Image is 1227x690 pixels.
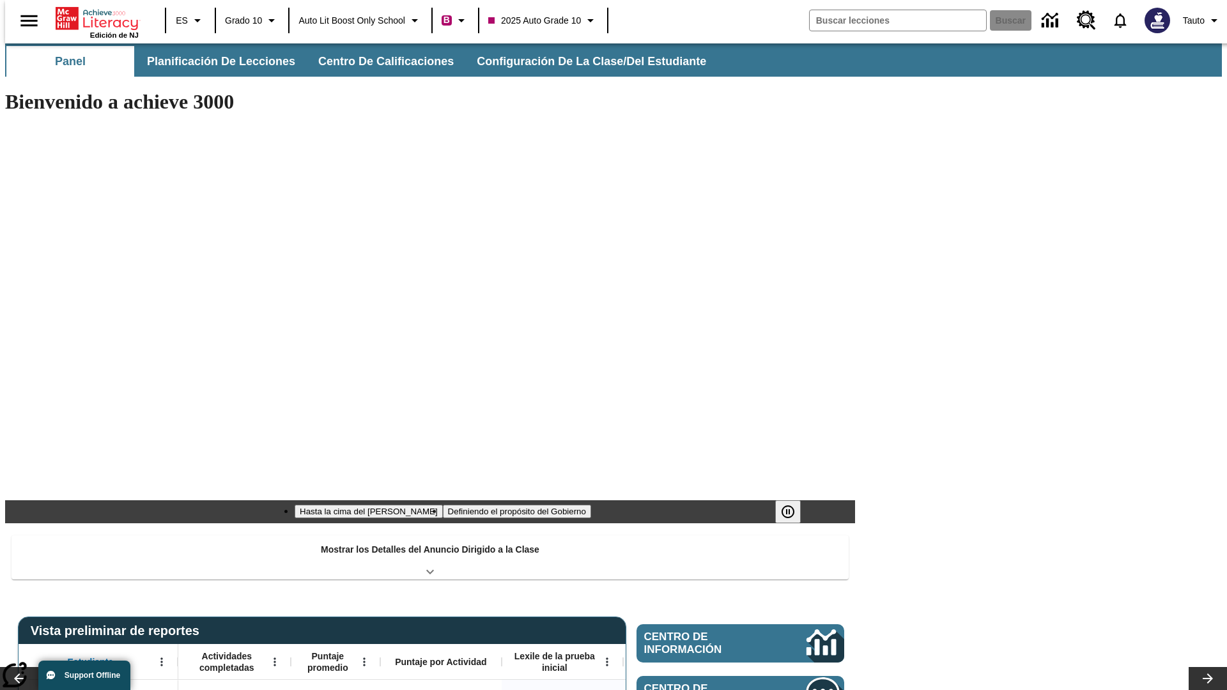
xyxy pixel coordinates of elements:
span: B [444,12,450,28]
button: Panel [6,46,134,77]
a: Portada [56,6,139,31]
button: Lenguaje: ES, Selecciona un idioma [170,9,211,32]
button: Grado: Grado 10, Elige un grado [220,9,284,32]
span: 2025 Auto Grade 10 [488,14,581,27]
button: Diapositiva 1 Hasta la cima del monte Tai [295,505,443,518]
div: Pausar [775,500,814,523]
button: Diapositiva 2 Definiendo el propósito del Gobierno [443,505,591,518]
img: Avatar [1145,8,1170,33]
button: Escoja un nuevo avatar [1137,4,1178,37]
span: Support Offline [65,671,120,680]
span: Vista preliminar de reportes [31,624,206,638]
button: Abrir menú [152,652,171,671]
h1: Bienvenido a achieve 3000 [5,90,855,114]
button: Centro de calificaciones [308,46,464,77]
div: Subbarra de navegación [5,43,1222,77]
div: Portada [56,4,139,39]
p: Mostrar los Detalles del Anuncio Dirigido a la Clase [321,543,539,556]
span: Auto Lit Boost only School [298,14,405,27]
a: Centro de información [637,624,844,663]
button: Clase: 2025 Auto Grade 10, Selecciona una clase [483,9,603,32]
span: Centro de información [644,631,764,656]
button: Abrir el menú lateral [10,2,48,40]
span: Actividades completadas [185,650,269,673]
button: Abrir menú [355,652,374,671]
div: Mostrar los Detalles del Anuncio Dirigido a la Clase [12,535,849,579]
button: Support Offline [38,661,130,690]
button: Abrir menú [598,652,617,671]
button: Configuración de la clase/del estudiante [467,46,716,77]
div: Subbarra de navegación [5,46,718,77]
span: Puntaje promedio [297,650,359,673]
a: Centro de información [1034,3,1069,38]
span: Estudiante [68,656,114,668]
span: Grado 10 [225,14,262,27]
input: Buscar campo [810,10,986,31]
button: Escuela: Auto Lit Boost only School, Seleccione su escuela [293,9,428,32]
button: Pausar [775,500,801,523]
button: Boost El color de la clase es rojo violeta. Cambiar el color de la clase. [436,9,474,32]
span: Edición de NJ [90,31,139,39]
a: Notificaciones [1104,4,1137,37]
a: Centro de recursos, Se abrirá en una pestaña nueva. [1069,3,1104,38]
button: Planificación de lecciones [137,46,305,77]
span: Tauto [1183,14,1205,27]
button: Abrir menú [265,652,284,671]
span: ES [176,14,188,27]
span: Lexile de la prueba inicial [508,650,601,673]
button: Carrusel de lecciones, seguir [1189,667,1227,690]
button: Perfil/Configuración [1178,9,1227,32]
span: Puntaje por Actividad [395,656,486,668]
